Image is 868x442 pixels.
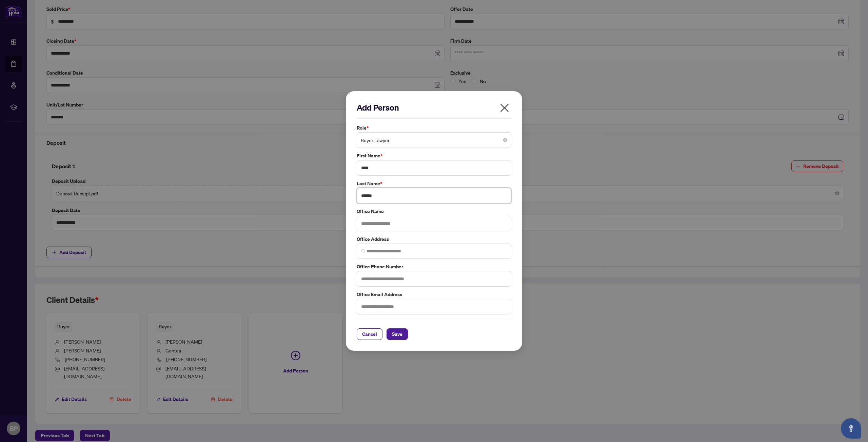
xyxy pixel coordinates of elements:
[357,102,511,113] h2: Add Person
[357,180,511,187] label: Last Name
[503,138,507,142] span: close-circle
[362,329,377,340] span: Cancel
[357,263,511,270] label: Office Phone Number
[357,152,511,159] label: First Name
[357,208,511,215] label: Office Name
[357,235,511,243] label: Office Address
[841,418,861,439] button: Open asap
[361,249,365,253] img: search_icon
[361,134,507,147] span: Buyer Lawyer
[392,329,402,340] span: Save
[357,291,511,298] label: Office Email Address
[499,102,510,113] span: close
[357,124,511,132] label: Role
[387,328,408,340] button: Save
[357,328,382,340] button: Cancel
